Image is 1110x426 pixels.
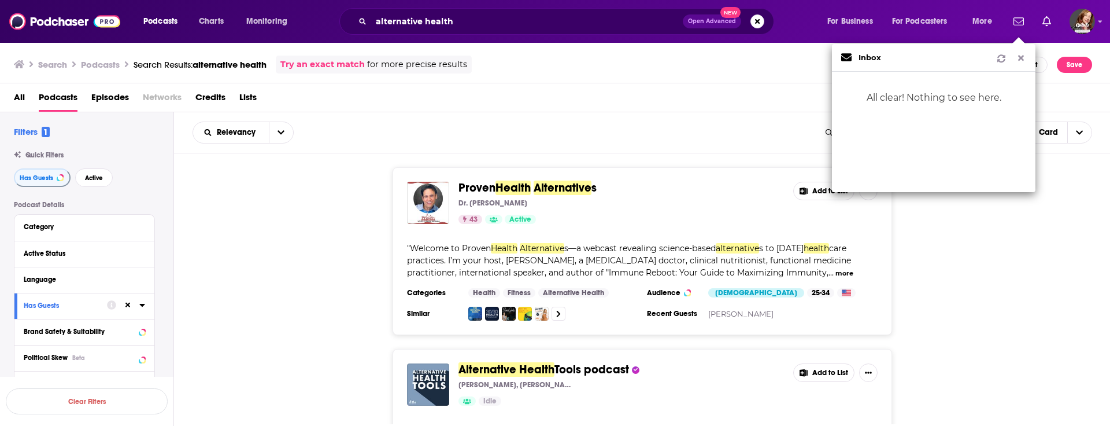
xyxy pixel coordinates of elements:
span: alternative [716,243,759,254]
span: For Business [827,13,873,30]
span: Alternative [534,181,591,195]
div: Active Status [24,249,138,258]
div: Search Results: [134,59,267,70]
button: open menu [885,12,964,31]
button: more [835,269,853,278]
button: Add to List [793,182,854,200]
button: open menu [193,128,269,137]
a: Active [505,215,536,224]
button: Active Status [24,246,145,260]
span: s [591,181,597,195]
a: Proven Health Alternatives [407,182,449,224]
button: Choose View [1013,122,1093,144]
img: User Profile [1070,9,1095,34]
button: open menu [238,12,302,31]
span: Has Guests [20,175,53,181]
a: Show notifications dropdown [1038,12,1056,31]
span: Idle [483,396,497,407]
button: Show profile menu [1070,9,1095,34]
span: " [407,243,851,278]
a: Fitness [503,288,535,298]
h3: Similar [407,309,459,318]
button: Active [75,168,113,187]
a: Lists [239,88,257,112]
a: Episodes [91,88,129,112]
span: For Podcasters [892,13,948,30]
button: Language [24,272,145,287]
span: Logged in as pamelastevensmedia [1070,9,1095,34]
div: Language [24,276,138,284]
a: Charts [191,12,231,31]
span: More [972,13,992,30]
a: Show notifications dropdown [1009,12,1028,31]
a: [PERSON_NAME] [708,309,774,318]
a: Alternative Health Tools podcast [407,363,449,406]
input: Search podcasts, credits, & more... [371,12,683,31]
button: open menu [269,122,293,143]
button: Political SkewBeta [24,350,145,365]
button: Clear Filters [6,388,168,414]
div: Category [24,223,138,231]
h3: Audience [647,288,699,298]
img: 30/30 Health Podcast [485,307,499,321]
span: for more precise results [367,58,467,71]
img: What the Health?! with Dr. Greg Eckel [518,307,532,321]
button: open menu [964,12,1007,31]
span: Relevancy [217,128,260,137]
h3: Categories [407,288,459,298]
span: ... [828,267,834,278]
span: Networks [143,88,182,112]
button: Show More [14,371,154,397]
span: Quick Filters [25,151,64,159]
div: [DEMOGRAPHIC_DATA] [708,288,804,298]
a: Alternative HealthTools podcast [458,363,629,376]
div: Brand Safety & Suitability [24,328,135,336]
span: 43 [469,214,478,226]
a: Kulturing Kuriosity Podcast [535,307,549,321]
h3: Podcasts [81,59,120,70]
span: New [720,7,741,18]
span: Proven [458,181,495,195]
span: alternative health [193,59,267,70]
div: All clear! Nothing to see here. [832,72,1035,124]
a: Podcasts [39,88,77,112]
p: Podcast Details [14,201,155,209]
span: Tools podcast [554,362,629,377]
span: Card [1039,128,1058,137]
button: open menu [135,12,193,31]
div: Beta [72,354,85,362]
span: s to [DATE] [759,243,804,254]
span: Podcasts [143,13,177,30]
h3: Search [38,59,67,70]
button: Category [24,219,145,234]
h2: Filters [14,126,50,137]
button: Add to List [793,363,854,382]
h3: Recent Guests [647,309,699,318]
p: [PERSON_NAME], [PERSON_NAME], [PERSON_NAME] [PERSON_NAME], [PERSON_NAME], [PERSON_NAME] [458,380,574,390]
div: Search podcasts, credits, & more... [350,8,785,35]
button: Has Guests [24,298,107,313]
span: Charts [199,13,224,30]
img: Love & Guts [502,307,516,321]
button: Open AdvancedNew [683,14,741,28]
button: open menu [819,12,887,31]
span: Alternative [520,243,564,254]
a: The Natural Nurse and Dr. Z [468,307,482,321]
span: care practices. I’m your host, [PERSON_NAME], a [MEDICAL_DATA] doctor, clinical nutritionist, fun... [407,243,851,278]
button: Brand Safety & Suitability [24,324,145,339]
span: Political Skew [24,354,68,362]
iframe: Intercom live chat [1071,387,1098,414]
span: Health [491,243,517,254]
button: Save [1057,57,1092,73]
div: 25-34 [807,288,834,298]
span: Alternative Health [458,362,554,377]
span: Open Advanced [688,19,736,24]
span: Active [509,214,531,226]
span: Credits [195,88,225,112]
